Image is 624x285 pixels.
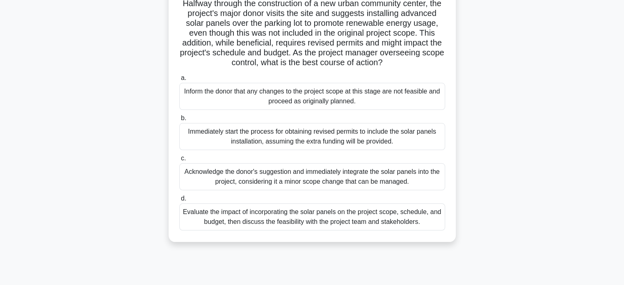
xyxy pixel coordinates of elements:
[181,155,186,162] span: c.
[181,195,186,202] span: d.
[179,123,445,150] div: Immediately start the process for obtaining revised permits to include the solar panels installat...
[179,83,445,110] div: Inform the donor that any changes to the project scope at this stage are not feasible and proceed...
[179,163,445,190] div: Acknowledge the donor's suggestion and immediately integrate the solar panels into the project, c...
[179,203,445,230] div: Evaluate the impact of incorporating the solar panels on the project scope, schedule, and budget,...
[181,114,186,121] span: b.
[181,74,186,81] span: a.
